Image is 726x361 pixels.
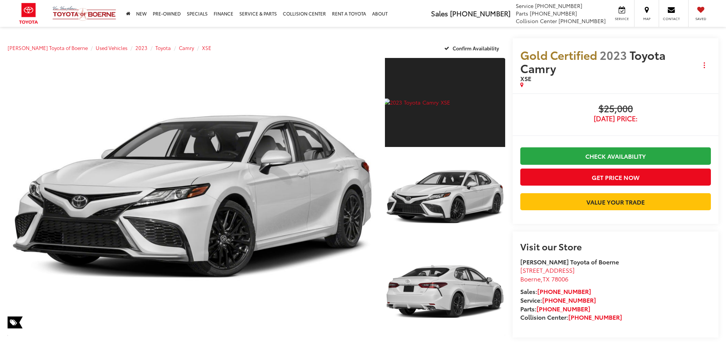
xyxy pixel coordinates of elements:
span: Collision Center [516,17,557,25]
span: TX [543,274,550,283]
strong: Collision Center: [520,313,622,321]
span: Toyota Camry [520,47,665,76]
strong: Parts: [520,304,590,313]
strong: Sales: [520,287,591,295]
span: Gold Certified [520,47,597,63]
span: $25,000 [520,103,711,115]
a: [PHONE_NUMBER] [542,295,596,304]
a: Used Vehicles [96,44,127,51]
img: Vic Vaughan Toyota of Boerne [52,6,116,21]
span: Service [613,16,630,21]
a: [PHONE_NUMBER] [537,287,591,295]
span: [DATE] Price: [520,115,711,122]
span: Parts [516,9,528,17]
a: Camry [179,44,194,51]
span: Sales [431,8,448,18]
span: [STREET_ADDRESS] [520,266,575,274]
a: Expand Photo 1 [385,57,505,148]
a: Expand Photo 3 [385,247,505,337]
h2: Visit our Store [520,241,711,251]
span: 78006 [551,274,568,283]
a: Expand Photo 0 [8,57,377,337]
span: Boerne [520,274,541,283]
a: Value Your Trade [520,193,711,210]
a: Toyota [155,44,171,51]
button: Confirm Availability [440,41,506,55]
img: 2023 Toyota Camry XSE [4,56,380,338]
strong: Service: [520,295,596,304]
a: [PERSON_NAME] Toyota of Boerne [8,44,88,51]
a: Check Availability [520,147,711,164]
a: XSE [202,44,211,51]
span: Special [8,316,23,328]
img: 2023 Toyota Camry XSE [383,245,506,338]
span: Contact [663,16,680,21]
strong: [PERSON_NAME] Toyota of Boerne [520,257,619,266]
span: Saved [692,16,709,21]
span: dropdown dots [704,62,705,68]
a: Expand Photo 2 [385,152,505,242]
span: [PHONE_NUMBER] [530,9,577,17]
span: Service [516,2,534,9]
button: Get Price Now [520,169,711,186]
a: [PHONE_NUMBER] [568,313,622,321]
span: , [520,274,568,283]
span: [PHONE_NUMBER] [450,8,510,18]
img: 2023 Toyota Camry XSE [383,98,506,106]
button: Actions [698,59,711,72]
span: Confirm Availability [453,45,499,52]
span: XSE [520,74,531,83]
img: 2023 Toyota Camry XSE [383,151,506,243]
span: Map [638,16,655,21]
span: [PHONE_NUMBER] [558,17,606,25]
span: 2023 [600,47,627,63]
a: [STREET_ADDRESS] Boerne,TX 78006 [520,266,575,283]
a: [PHONE_NUMBER] [537,304,590,313]
span: [PHONE_NUMBER] [535,2,582,9]
a: 2023 [135,44,147,51]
